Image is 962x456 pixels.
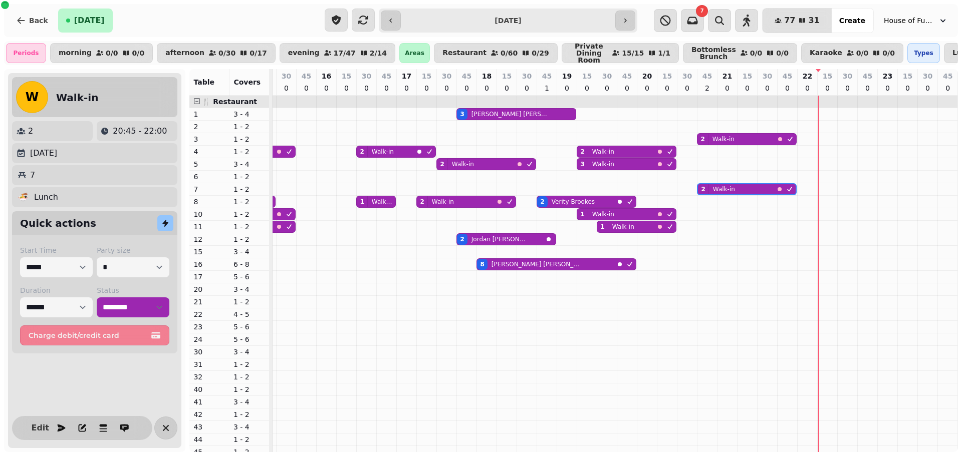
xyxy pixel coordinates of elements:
[233,397,266,407] p: 3 - 4
[592,160,614,168] p: Walk-in
[193,384,225,394] p: 40
[482,71,492,81] p: 18
[193,409,225,419] p: 42
[20,245,93,255] label: Start Time
[282,71,291,81] p: 30
[701,185,705,193] div: 2
[642,71,652,81] p: 20
[334,50,356,57] p: 17 / 47
[703,83,711,93] p: 2
[233,297,266,307] p: 1 - 2
[193,347,225,357] p: 30
[750,50,763,57] p: 0 / 0
[233,234,266,244] p: 1 - 2
[29,332,149,339] span: Charge debit/credit card
[562,71,572,81] p: 19
[193,422,225,432] p: 43
[432,198,454,206] p: Walk-in
[193,122,225,132] p: 2
[193,222,225,232] p: 11
[28,125,33,137] p: 2
[193,247,225,257] p: 15
[883,83,891,93] p: 0
[58,9,113,33] button: [DATE]
[682,71,692,81] p: 30
[691,46,736,60] p: Bottomless Brunch
[783,83,791,93] p: 0
[29,17,48,24] span: Back
[471,110,549,118] p: [PERSON_NAME] [PERSON_NAME]
[700,9,704,14] span: 7
[501,50,518,57] p: 0 / 60
[523,83,531,93] p: 0
[233,334,266,344] p: 5 - 6
[193,397,225,407] p: 41
[372,148,394,156] p: Walk-in
[360,198,364,206] div: 1
[658,50,670,57] p: 1 / 1
[923,71,932,81] p: 30
[803,83,811,93] p: 0
[543,83,551,103] p: 15
[233,372,266,382] p: 1 - 2
[233,209,266,219] p: 1 - 2
[944,83,952,93] p: 0
[233,359,266,369] p: 1 - 2
[420,198,424,206] div: 2
[233,272,266,282] p: 5 - 6
[823,71,832,81] p: 15
[233,134,266,144] p: 1 - 2
[471,235,527,243] p: Jordan [PERSON_NAME]
[233,322,266,332] p: 5 - 6
[193,159,225,169] p: 5
[882,50,895,57] p: 0 / 0
[542,71,552,81] p: 45
[233,347,266,357] p: 3 - 4
[713,185,735,193] p: Walk-in
[402,83,410,93] p: 0
[322,83,330,93] p: 0
[233,384,266,394] p: 1 - 2
[402,71,411,81] p: 17
[776,50,789,57] p: 0 / 0
[831,9,873,33] button: Create
[20,325,169,345] button: Charge debit/credit card
[903,83,911,93] p: 0
[362,71,371,81] p: 30
[552,198,595,206] p: Verity Brookes
[810,49,842,57] p: Karaoke
[622,50,644,57] p: 15 / 15
[193,209,225,219] p: 10
[460,110,464,118] div: 3
[6,43,46,63] div: Periods
[712,135,735,143] p: Walk-in
[218,50,235,57] p: 0 / 30
[50,43,153,63] button: morning0/00/0
[193,372,225,382] p: 32
[903,71,912,81] p: 15
[30,418,50,438] button: Edit
[302,71,311,81] p: 45
[282,83,290,93] p: 0
[823,83,831,93] p: 0
[784,17,795,25] span: 77
[563,83,571,93] p: 0
[370,50,387,57] p: 2 / 14
[97,285,169,295] label: Status
[322,71,331,81] p: 16
[856,50,869,57] p: 0 / 0
[20,216,96,230] h2: Quick actions
[193,259,225,269] p: 16
[233,197,266,207] p: 1 - 2
[663,83,671,93] p: 0
[202,98,257,106] span: 🍴 Restaurant
[907,43,940,63] div: Types
[502,71,512,81] p: 15
[30,147,57,159] p: [DATE]
[74,17,105,25] span: [DATE]
[422,83,430,93] p: 0
[233,147,266,157] p: 1 - 2
[580,148,584,156] div: 2
[193,284,225,294] p: 20
[233,172,266,182] p: 1 - 2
